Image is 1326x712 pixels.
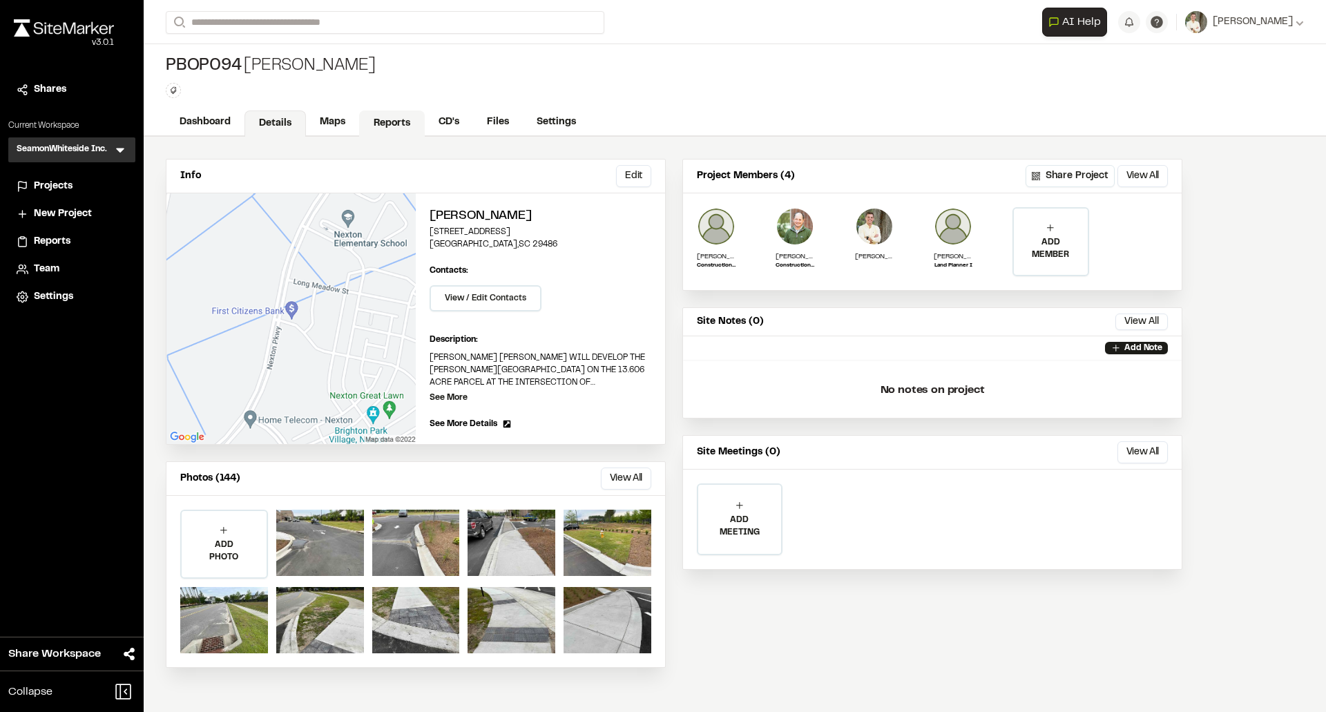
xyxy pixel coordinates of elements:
[1117,441,1168,463] button: View All
[17,234,127,249] a: Reports
[180,169,201,184] p: Info
[776,207,814,246] img: Wayne Lee
[17,82,127,97] a: Shares
[34,179,73,194] span: Projects
[430,226,651,238] p: [STREET_ADDRESS]
[697,445,780,460] p: Site Meetings (0)
[244,110,306,137] a: Details
[17,206,127,222] a: New Project
[34,206,92,222] span: New Project
[17,143,107,157] h3: SeamonWhiteside Inc.
[697,262,736,270] p: Construction Administration Project Manager
[306,109,359,135] a: Maps
[182,539,267,564] p: ADD PHOTO
[425,109,473,135] a: CD's
[166,109,244,135] a: Dashboard
[855,207,894,246] img: Jake Wastler
[694,368,1171,412] p: No notes on project
[34,234,70,249] span: Reports
[934,207,972,246] img: AJ Konya
[8,684,52,700] span: Collapse
[697,314,764,329] p: Site Notes (0)
[776,262,814,270] p: Construction Admin Team Leader
[1042,8,1113,37] div: Open AI Assistant
[8,119,135,132] p: Current Workspace
[1117,165,1168,187] button: View All
[430,418,497,430] span: See More Details
[697,169,795,184] p: Project Members (4)
[430,238,651,251] p: [GEOGRAPHIC_DATA] , SC 29486
[1115,314,1168,330] button: View All
[934,251,972,262] p: [PERSON_NAME][GEOGRAPHIC_DATA]
[697,207,736,246] img: Matthew
[430,285,541,311] button: View / Edit Contacts
[17,289,127,305] a: Settings
[34,289,73,305] span: Settings
[34,82,66,97] span: Shares
[1213,15,1293,30] span: [PERSON_NAME]
[166,83,181,98] button: Edit Tags
[166,55,241,77] span: PBOP094
[430,334,651,346] p: Description:
[523,109,590,135] a: Settings
[1185,11,1207,33] img: User
[166,55,376,77] div: [PERSON_NAME]
[473,109,523,135] a: Files
[14,37,114,49] div: Oh geez...please don't...
[17,262,127,277] a: Team
[934,262,972,270] p: Land Planner I
[698,514,781,539] p: ADD MEETING
[616,165,651,187] button: Edit
[430,352,651,389] p: [PERSON_NAME] [PERSON_NAME] WILL DEVELOP THE [PERSON_NAME][GEOGRAPHIC_DATA] ON THE 13.606 ACRE PA...
[1062,14,1101,30] span: AI Help
[8,646,101,662] span: Share Workspace
[1026,165,1115,187] button: Share Project
[430,392,468,404] p: See More
[697,251,736,262] p: [PERSON_NAME]
[17,179,127,194] a: Projects
[1185,11,1304,33] button: [PERSON_NAME]
[359,110,425,137] a: Reports
[34,262,59,277] span: Team
[1014,236,1087,261] p: ADD MEMBER
[855,251,894,262] p: [PERSON_NAME]
[1042,8,1107,37] button: Open AI Assistant
[1124,342,1162,354] p: Add Note
[601,468,651,490] button: View All
[166,11,191,34] button: Search
[430,207,651,226] h2: [PERSON_NAME]
[14,19,114,37] img: rebrand.png
[430,264,468,277] p: Contacts:
[776,251,814,262] p: [PERSON_NAME]
[180,471,240,486] p: Photos (144)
